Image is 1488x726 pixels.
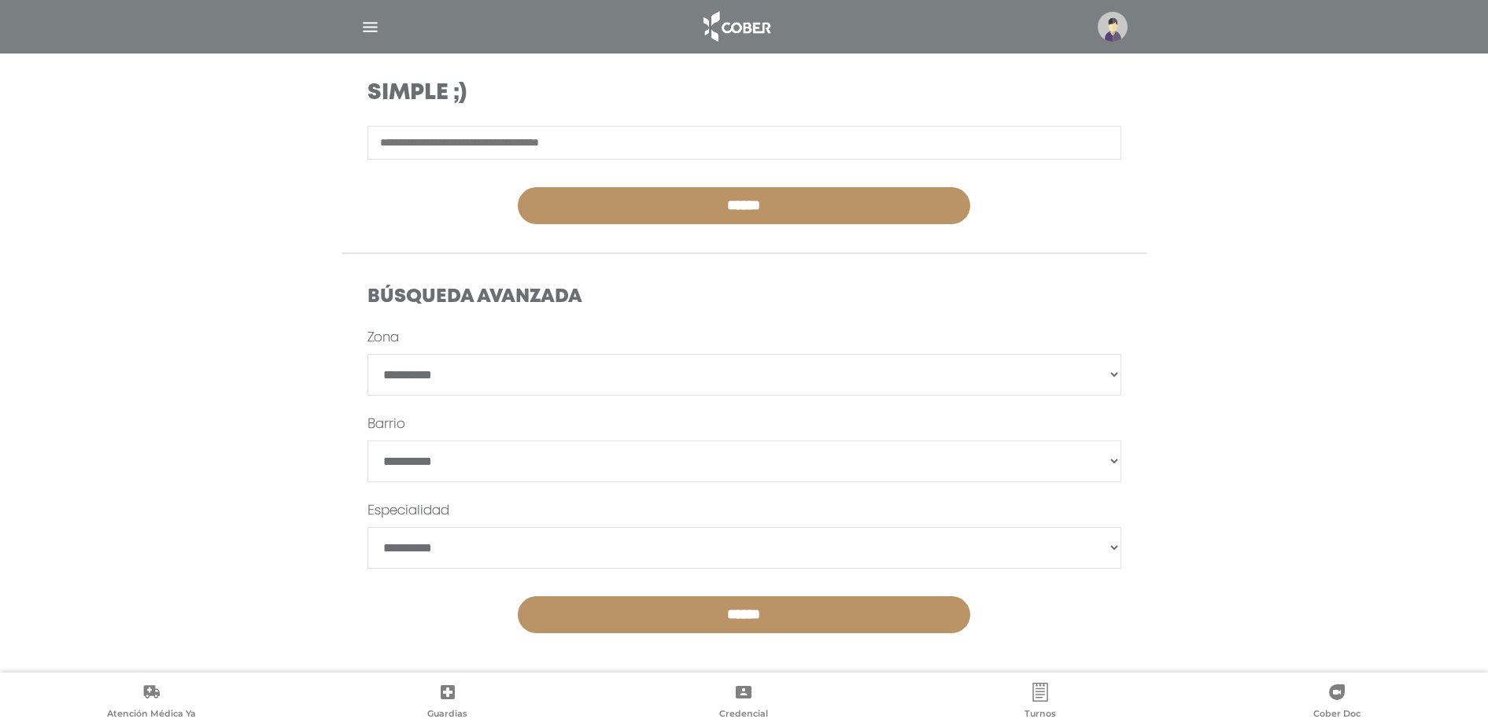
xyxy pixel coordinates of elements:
[596,683,892,723] a: Credencial
[892,683,1189,723] a: Turnos
[300,683,596,723] a: Guardias
[3,683,300,723] a: Atención Médica Ya
[360,17,380,37] img: Cober_menu-lines-white.svg
[367,502,449,521] label: Especialidad
[367,80,845,107] h3: Simple ;)
[367,329,399,348] label: Zona
[1188,683,1485,723] a: Cober Doc
[1098,12,1128,42] img: profile-placeholder.svg
[107,708,196,722] span: Atención Médica Ya
[719,708,768,722] span: Credencial
[695,8,777,46] img: logo_cober_home-white.png
[367,286,1121,309] h4: Búsqueda Avanzada
[1025,708,1056,722] span: Turnos
[367,415,405,434] label: Barrio
[1313,708,1361,722] span: Cober Doc
[427,708,467,722] span: Guardias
